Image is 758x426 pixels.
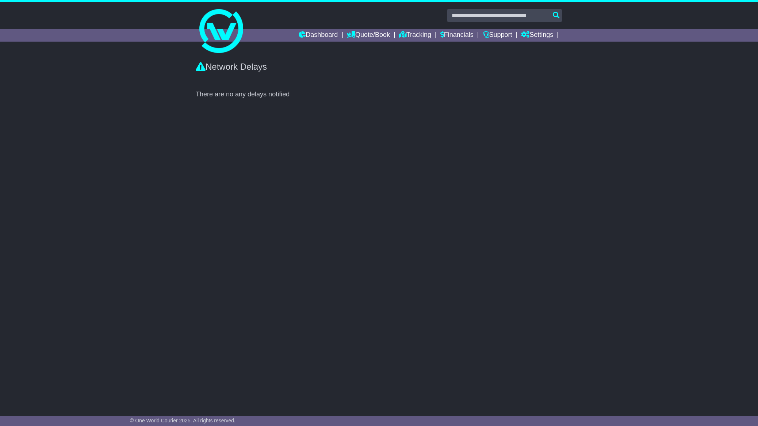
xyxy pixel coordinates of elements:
[347,29,390,42] a: Quote/Book
[399,29,431,42] a: Tracking
[299,29,338,42] a: Dashboard
[440,29,474,42] a: Financials
[196,62,562,72] div: Network Delays
[521,29,553,42] a: Settings
[196,91,562,99] div: There are no any delays notified
[130,418,236,423] span: © One World Courier 2025. All rights reserved.
[483,29,512,42] a: Support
